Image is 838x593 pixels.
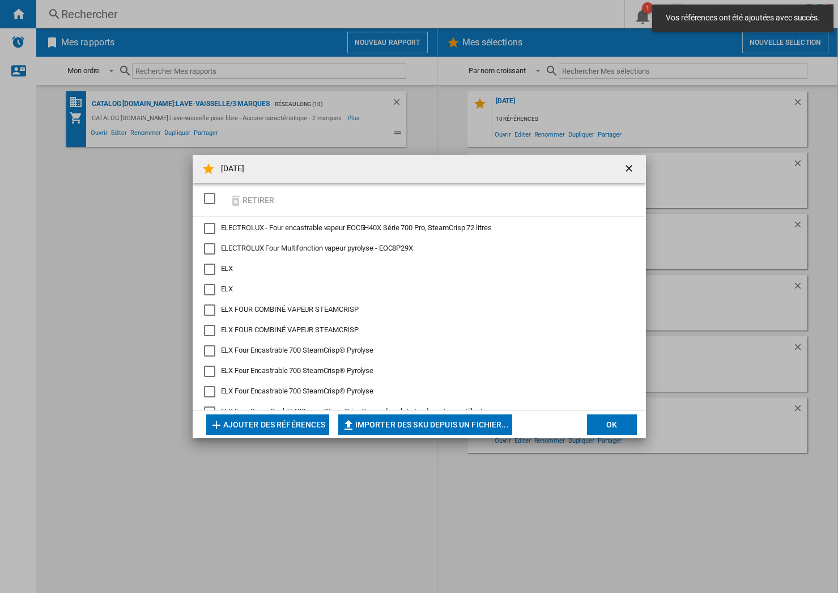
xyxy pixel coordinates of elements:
[619,158,641,180] button: getI18NText('BUTTONS.CLOSE_DIALOG')
[204,386,626,397] md-checkbox: ELX Four Encastrable 700 SteamCrisp® Pyrolyse
[204,325,626,336] md-checkbox: ELX FOUR COMBINÉ VAPEUR STEAMCRISP
[204,406,635,418] md-checkbox: ELX Four SenseCook® 600 avec SteamCrisp® pour des plats tendres et croustillants.
[215,163,245,175] h4: [DATE]
[204,366,626,377] md-checkbox: ELX Four Encastrable 700 SteamCrisp® Pyrolyse
[204,189,221,207] md-checkbox: SELECTIONS.EDITION_POPUP.SELECT_DESELECT
[221,223,492,232] span: ELECTROLUX - Four encastrable vapeur EOC5H40X Série 700 Pro, SteamCrisp 72 litres
[221,407,488,416] span: ELX Four SenseCook® 600 avec SteamCrisp® pour des plats tendres et croustillants.
[226,187,278,213] button: Retirer
[204,284,626,295] md-checkbox: ELX
[338,414,512,435] button: Importer des SKU depuis un fichier...
[587,414,637,435] button: OK
[204,223,626,234] md-checkbox: ELECTROLUX - Four encastrable vapeur EOC5H40X Série 700 Pro, SteamCrisp 72 litres
[204,304,626,316] md-checkbox: ELX FOUR COMBINÉ VAPEUR STEAMCRISP
[662,12,823,24] span: Vos références ont été ajoutées avec succès.
[221,305,359,314] span: ELX FOUR COMBINÉ VAPEUR STEAMCRISP
[221,264,233,273] span: ELX
[204,345,626,357] md-checkbox: ELX Four Encastrable 700 SteamCrisp® Pyrolyse
[221,346,374,354] span: ELX Four Encastrable 700 SteamCrisp® Pyrolyse
[221,325,359,334] span: ELX FOUR COMBINÉ VAPEUR STEAMCRISP
[623,163,637,176] ng-md-icon: getI18NText('BUTTONS.CLOSE_DIALOG')
[221,285,233,293] span: ELX
[204,264,626,275] md-checkbox: ELX
[221,387,374,395] span: ELX Four Encastrable 700 SteamCrisp® Pyrolyse
[221,244,413,252] span: ELECTROLUX Four Multifonction vapeur pyrolyse - EOC8P29X
[204,243,626,255] md-checkbox: ELECTROLUX Four Multifonction vapeur pyrolyse - EOC8P29X
[221,366,374,375] span: ELX Four Encastrable 700 SteamCrisp® Pyrolyse
[206,414,329,435] button: Ajouter des références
